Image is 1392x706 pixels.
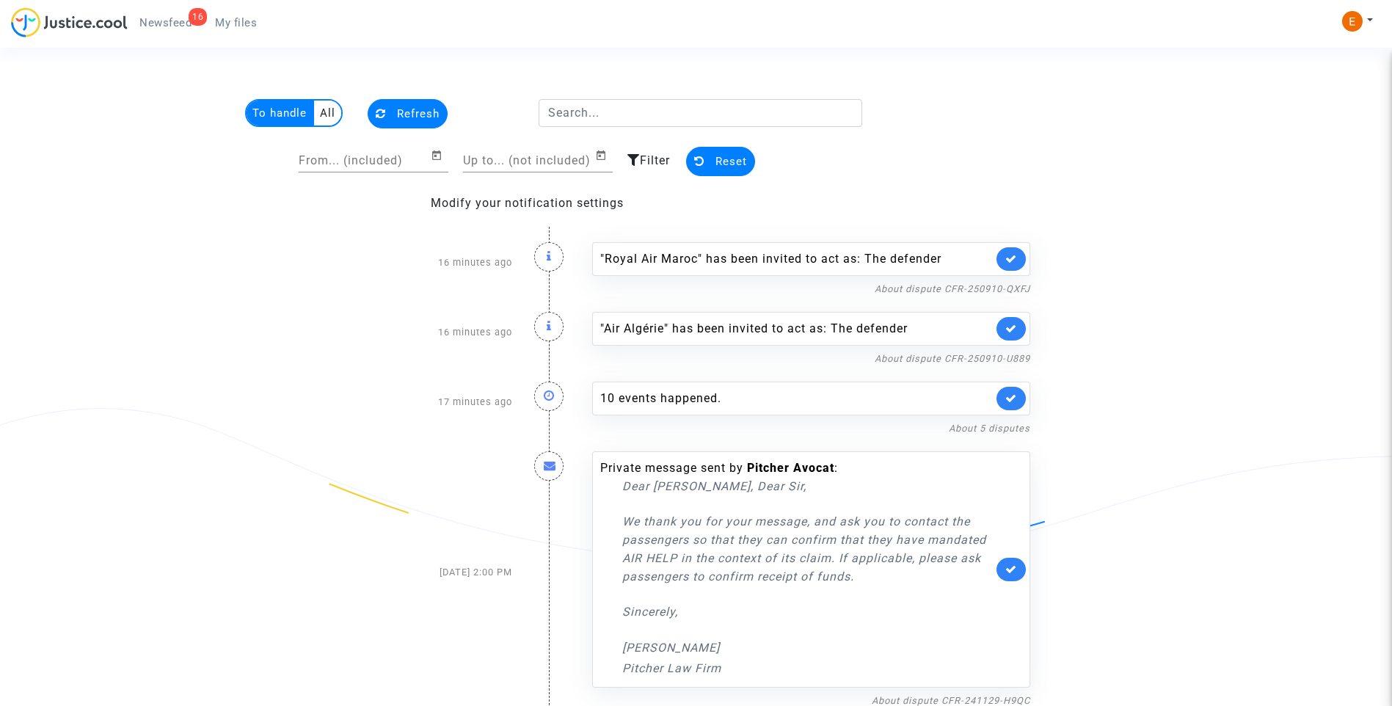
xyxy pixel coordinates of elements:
[314,101,341,125] multi-toggle-item: All
[622,603,993,621] p: Sincerely,
[431,196,624,210] a: Modify your notification settings
[622,638,993,657] p: [PERSON_NAME]
[11,7,128,37] img: jc-logo.svg
[1342,11,1363,32] img: ACg8ocIeiFvHKe4dA5oeRFd_CiCnuxWUEc1A2wYhRJE3TTWt=s96-c
[189,8,207,26] div: 16
[622,477,993,495] p: Dear [PERSON_NAME], Dear Sir,
[595,147,613,164] button: Open calendar
[203,12,269,34] a: My files
[351,297,523,367] div: 16 minutes ago
[431,147,448,164] button: Open calendar
[872,695,1030,706] a: About dispute CFR-241129-H9QC
[600,459,993,677] div: Private message sent by :
[128,12,203,34] a: 16Newsfeed
[686,147,755,176] button: Reset
[351,228,523,297] div: 16 minutes ago
[539,99,862,127] input: Search...
[600,250,993,268] div: "Royal Air Maroc" has been invited to act as: The defender
[600,320,993,338] div: "Air Algérie" has been invited to act as: The defender
[640,153,670,167] span: Filter
[351,367,523,437] div: 17 minutes ago
[715,155,747,168] span: Reset
[949,423,1030,434] a: About 5 disputes
[875,353,1030,364] a: About dispute CFR-250910-U889
[875,283,1030,294] a: About dispute CFR-250910-QXFJ
[397,107,440,120] span: Refresh
[368,99,448,128] button: Refresh
[215,16,257,29] span: My files
[622,512,993,586] p: We thank you for your message, and ask you to contact the passengers so that they can confirm tha...
[139,16,192,29] span: Newsfeed
[622,659,993,677] p: Pitcher Law Firm
[600,390,993,407] div: 10 events happened.
[247,101,314,125] multi-toggle-item: To handle
[747,461,834,475] b: Pitcher Avocat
